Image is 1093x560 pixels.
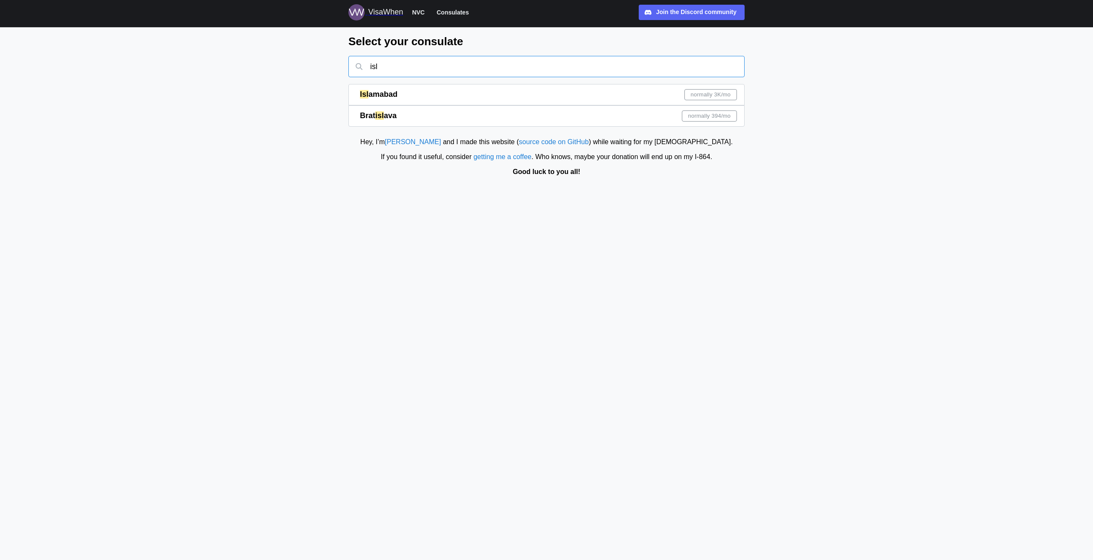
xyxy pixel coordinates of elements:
[639,5,745,20] a: Join the Discord community
[348,34,745,49] h2: Select your consulate
[519,138,589,145] a: source code on GitHub
[348,84,745,105] a: Islamabadnormally 3K/mo
[384,111,397,120] span: ava
[691,90,731,100] span: normally 3K /mo
[4,137,1089,148] div: Hey, I’m and I made this website ( ) while waiting for my [DEMOGRAPHIC_DATA].
[368,6,403,18] div: VisaWhen
[348,4,365,20] img: Logo for VisaWhen
[437,7,469,17] span: Consulates
[368,90,397,99] span: amabad
[4,152,1089,162] div: If you found it useful, consider . Who knows, maybe your donation will end up on my I‑864.
[412,7,425,17] span: NVC
[656,8,736,17] div: Join the Discord community
[348,105,745,127] a: Bratislavanormally 394/mo
[385,138,441,145] a: [PERSON_NAME]
[4,167,1089,177] div: Good luck to you all!
[360,90,368,99] mark: Isl
[408,7,429,18] button: NVC
[688,111,731,121] span: normally 394 /mo
[360,111,375,120] span: Brat
[348,4,403,20] a: Logo for VisaWhen VisaWhen
[375,111,384,120] mark: isl
[473,153,532,160] a: getting me a coffee
[348,56,745,77] input: Atlantis
[433,7,473,18] button: Consulates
